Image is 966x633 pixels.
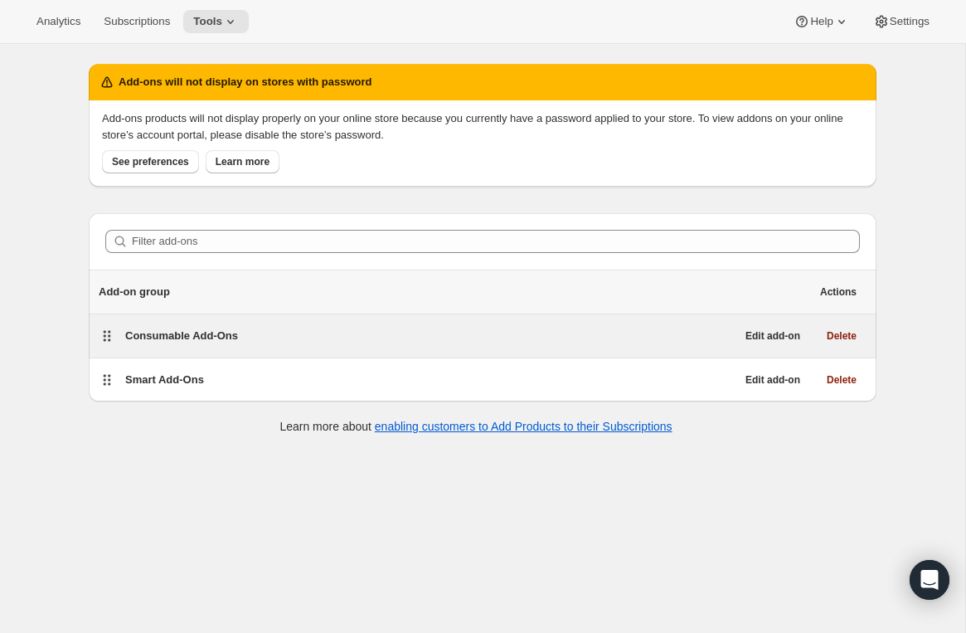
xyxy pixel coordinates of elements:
[745,373,800,387] span: Edit add-on
[125,329,238,342] span: Consumable Add-Ons
[193,15,222,28] span: Tools
[125,373,204,386] span: Smart Add-Ons
[810,15,833,28] span: Help
[745,329,800,343] span: Edit add-on
[375,420,672,433] a: enabling customers to Add Products to their Subscriptions
[820,285,857,299] span: Actions
[827,373,857,387] span: Delete
[104,15,170,28] span: Subscriptions
[102,150,199,173] button: See preferences
[183,10,249,33] button: Tools
[36,15,80,28] span: Analytics
[863,10,939,33] button: Settings
[206,150,279,173] button: Learn more
[279,418,672,435] p: Learn more about
[827,329,857,343] span: Delete
[99,284,810,300] p: Add-on group
[94,10,180,33] button: Subscriptions
[102,110,863,144] p: Add-ons products will not display properly on your online store because you currently have a pass...
[817,324,866,348] button: Delete
[817,368,866,392] button: Delete
[910,560,949,600] div: Open Intercom Messenger
[112,155,189,168] span: See preferences
[890,15,930,28] span: Settings
[119,74,372,90] h2: Add-ons will not display on stores with password
[132,230,860,253] input: Filter add-ons
[735,368,810,392] button: Edit add-on
[810,280,866,304] button: Actions
[784,10,859,33] button: Help
[27,10,90,33] button: Analytics
[735,324,810,348] button: Edit add-on
[216,155,269,168] span: Learn more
